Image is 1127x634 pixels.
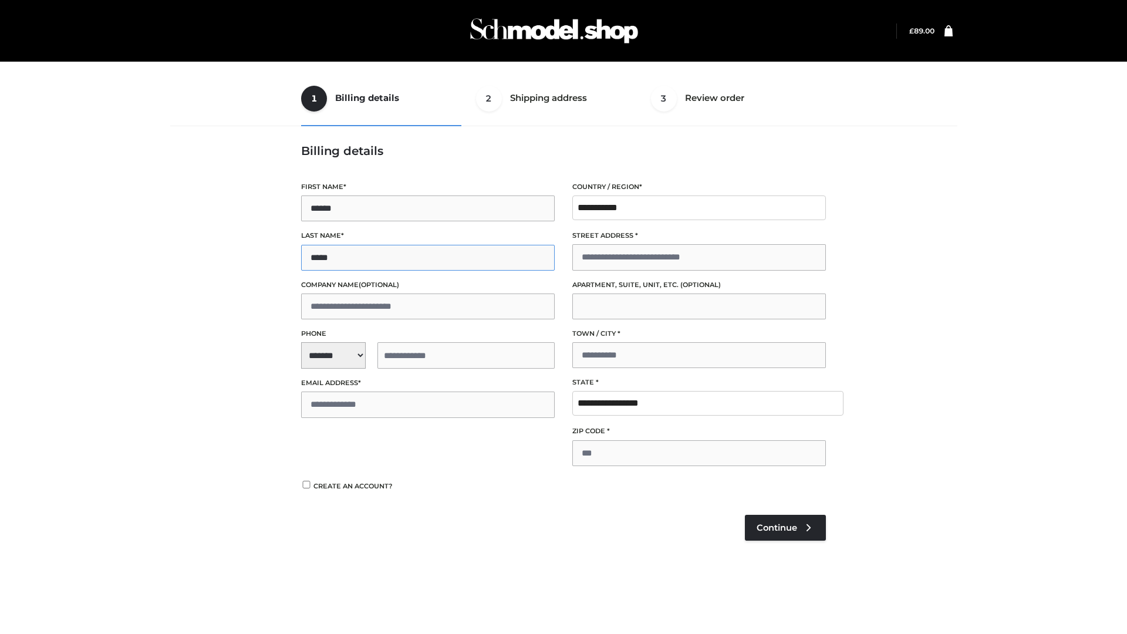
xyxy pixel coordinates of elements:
label: ZIP Code [572,426,826,437]
h3: Billing details [301,144,826,158]
label: Last name [301,230,555,241]
a: £89.00 [909,26,934,35]
img: Schmodel Admin 964 [466,8,642,54]
label: First name [301,181,555,193]
label: State [572,377,826,388]
bdi: 89.00 [909,26,934,35]
label: Company name [301,279,555,291]
span: (optional) [680,281,721,289]
label: Country / Region [572,181,826,193]
a: Continue [745,515,826,541]
label: Street address [572,230,826,241]
span: Create an account? [313,482,393,490]
input: Create an account? [301,481,312,488]
label: Apartment, suite, unit, etc. [572,279,826,291]
span: £ [909,26,914,35]
label: Town / City [572,328,826,339]
span: Continue [757,522,797,533]
span: (optional) [359,281,399,289]
label: Email address [301,377,555,389]
label: Phone [301,328,555,339]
